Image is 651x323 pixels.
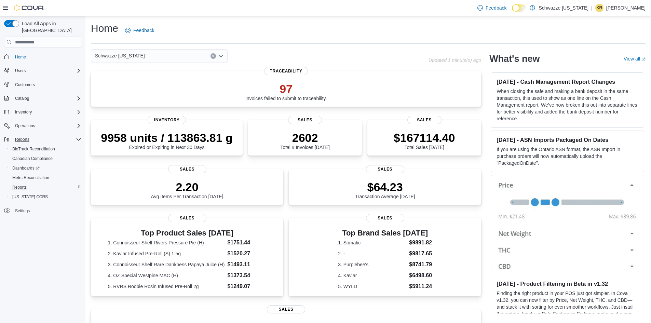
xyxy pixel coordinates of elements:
[122,24,157,37] a: Feedback
[227,239,266,247] dd: $1751.44
[12,67,28,75] button: Users
[409,239,432,247] dd: $9891.82
[15,68,26,73] span: Users
[338,239,406,246] dt: 1. Somatic
[409,271,432,280] dd: $6498.60
[280,131,329,150] div: Total # Invoices [DATE]
[280,131,329,145] p: 2602
[12,175,49,180] span: Metrc Reconciliation
[542,311,572,317] em: Beta Features
[10,154,81,163] span: Canadian Compliance
[168,165,206,173] span: Sales
[7,192,84,202] button: [US_STATE] CCRS
[15,208,30,214] span: Settings
[218,53,223,59] button: Open list of options
[429,57,481,63] p: Updated 1 minute(s) ago
[245,82,327,101] div: Invoices failed to submit to traceability.
[1,94,84,103] button: Catalog
[12,122,38,130] button: Operations
[12,94,81,103] span: Catalog
[7,173,84,183] button: Metrc Reconciliation
[1,206,84,216] button: Settings
[366,214,404,222] span: Sales
[108,283,225,290] dt: 5. RVRS Roobie Rosin Infused Pre-Roll 2g
[489,53,540,64] h2: What's new
[15,123,35,129] span: Operations
[151,180,223,194] p: 2.20
[12,135,81,144] span: Reports
[1,52,84,62] button: Home
[10,193,81,201] span: Washington CCRS
[108,272,225,279] dt: 4. OZ Special Westpine MAC (H)
[539,4,588,12] p: Schwazze [US_STATE]
[7,144,84,154] button: BioTrack Reconciliation
[409,250,432,258] dd: $9817.65
[267,305,305,313] span: Sales
[12,108,81,116] span: Inventory
[407,116,442,124] span: Sales
[12,206,81,215] span: Settings
[366,165,404,173] span: Sales
[12,185,27,190] span: Reports
[101,131,233,145] p: 9958 units / 113863.81 g
[10,174,81,182] span: Metrc Reconciliation
[338,261,406,268] dt: 3. Purplebee's
[497,146,638,166] p: If you are using the Ontario ASN format, the ASN Import in purchase orders will now automatically...
[15,109,32,115] span: Inventory
[101,131,233,150] div: Expired or Expiring in Next 30 Days
[12,194,48,200] span: [US_STATE] CCRS
[227,271,266,280] dd: $1373.54
[591,4,593,12] p: |
[497,280,638,287] h3: [DATE] - Product Filtering in Beta in v1.32
[15,137,29,142] span: Reports
[355,180,415,199] div: Transaction Average [DATE]
[265,67,308,75] span: Traceability
[338,229,432,237] h3: Top Brand Sales [DATE]
[10,145,58,153] a: BioTrack Reconciliation
[288,116,322,124] span: Sales
[12,156,53,161] span: Canadian Compliance
[12,108,35,116] button: Inventory
[133,27,154,34] span: Feedback
[108,239,225,246] dt: 1. Connoisseur Shelf Rivers Pressure Pie (H)
[338,283,406,290] dt: 5. WYLD
[355,180,415,194] p: $64.23
[606,4,646,12] p: [PERSON_NAME]
[91,22,118,35] h1: Home
[19,20,81,34] span: Load All Apps in [GEOGRAPHIC_DATA]
[12,146,55,152] span: BioTrack Reconciliation
[12,67,81,75] span: Users
[245,82,327,96] p: 97
[95,52,145,60] span: Schwazze [US_STATE]
[108,250,225,257] dt: 2. Kaviar Infused Pre-Roll (S) 1.5g
[12,81,38,89] a: Customers
[497,136,638,143] h3: [DATE] - ASN Imports Packaged On Dates
[15,54,26,60] span: Home
[1,66,84,76] button: Users
[475,1,509,15] a: Feedback
[1,80,84,90] button: Customers
[1,135,84,144] button: Reports
[12,80,81,89] span: Customers
[7,183,84,192] button: Reports
[227,250,266,258] dd: $1520.27
[7,154,84,163] button: Canadian Compliance
[4,49,81,233] nav: Complex example
[12,53,29,61] a: Home
[597,4,602,12] span: KR
[641,57,646,62] svg: External link
[1,121,84,131] button: Operations
[10,154,55,163] a: Canadian Compliance
[512,4,526,12] input: Dark Mode
[12,94,32,103] button: Catalog
[108,261,225,268] dt: 3. Connoisseur Shelf Rare Dankness Papaya Juice (H)
[1,107,84,117] button: Inventory
[10,164,42,172] a: Dashboards
[15,96,29,101] span: Catalog
[12,135,32,144] button: Reports
[12,52,81,61] span: Home
[10,193,51,201] a: [US_STATE] CCRS
[10,145,81,153] span: BioTrack Reconciliation
[7,163,84,173] a: Dashboards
